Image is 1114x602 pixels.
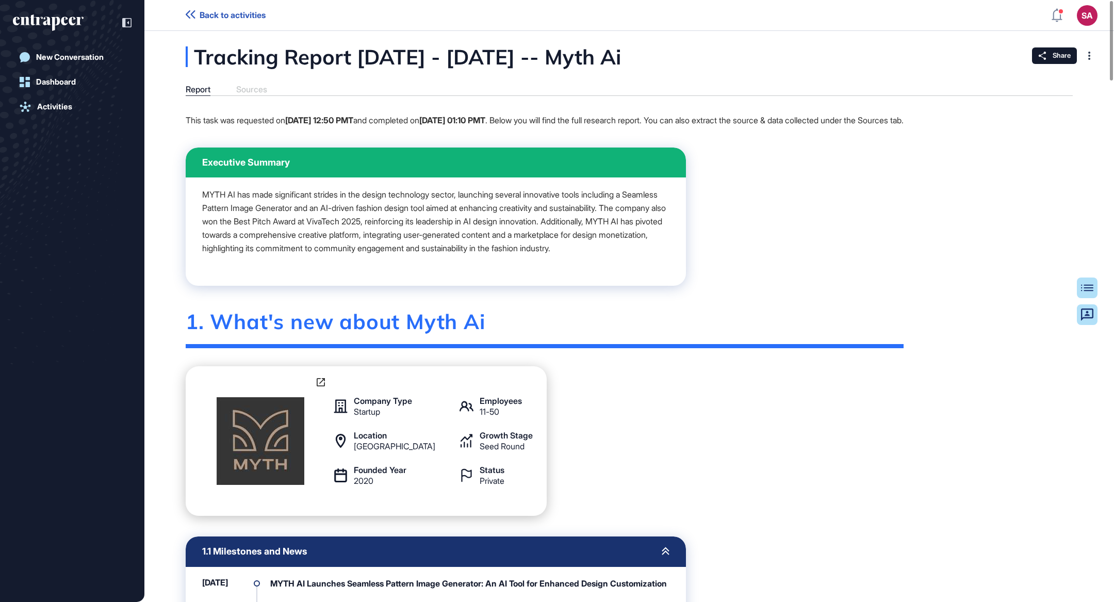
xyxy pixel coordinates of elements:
div: Founded Year [354,466,406,474]
div: Growth Stage [480,431,533,440]
div: Startup [354,408,380,416]
div: Location [354,431,387,440]
div: Report [186,85,210,94]
p: This task was requested on and completed on . Below you will find the full research report. You c... [186,113,904,127]
button: SA [1077,5,1097,26]
div: Status [480,466,504,474]
div: 1. What's new about Myth Ai [186,309,904,348]
div: [GEOGRAPHIC_DATA] [354,442,435,450]
a: Dashboard [13,72,132,92]
span: Executive Summary [202,158,290,167]
a: Back to activities [186,10,266,20]
span: 1.1 Milestones and News [202,547,307,556]
strong: [DATE] 01:10 PMT [419,115,485,125]
div: Activities [37,102,72,111]
a: New Conversation [13,47,132,68]
img: Myth Ai-logo [217,397,304,485]
a: Activities [13,96,132,117]
div: 11-50 [480,408,499,416]
p: MYTH AI has made significant strides in the design technology sector, launching several innovativ... [202,188,669,255]
div: Tracking Report [DATE] - [DATE] -- Myth Ai [186,46,724,67]
div: MYTH AI Launches Seamless Pattern Image Generator: An AI Tool for Enhanced Design Customization [270,577,669,591]
div: Private [480,477,504,485]
div: Seed Round [480,442,525,450]
div: Dashboard [36,77,76,87]
div: Employees [480,397,522,405]
div: Company Type [354,397,412,405]
div: entrapeer-logo [13,14,84,31]
span: Share [1053,52,1071,60]
div: 2020 [354,477,373,485]
span: Back to activities [200,10,266,20]
strong: [DATE] 12:50 PMT [285,115,353,125]
div: New Conversation [36,53,104,62]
